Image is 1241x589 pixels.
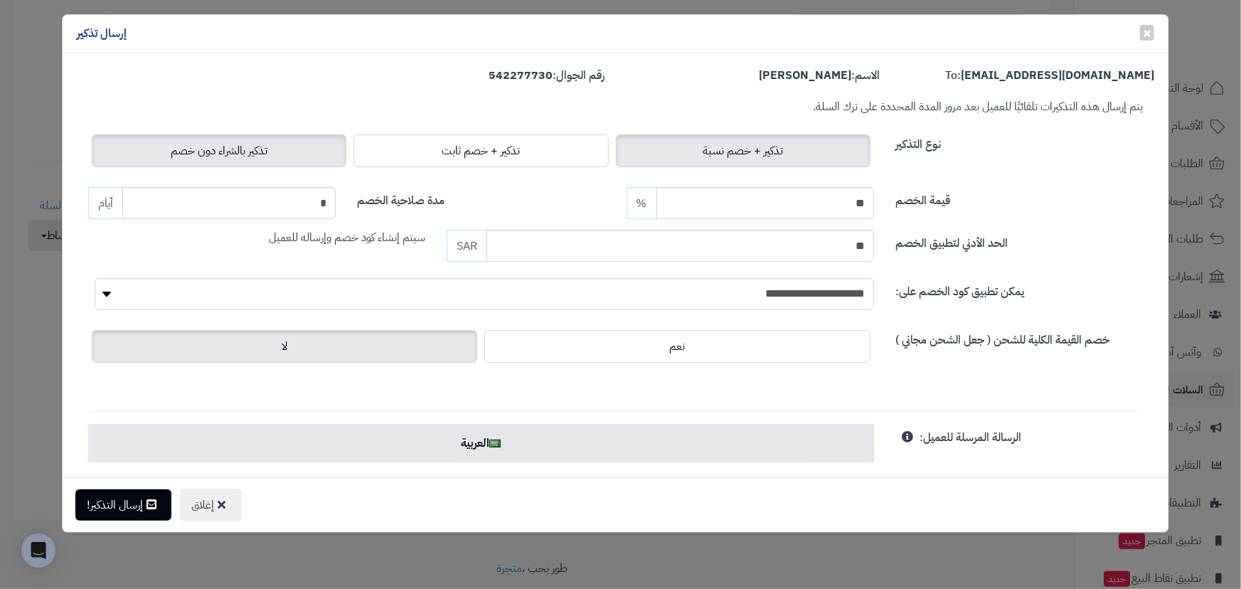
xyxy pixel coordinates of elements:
label: نوع التذكير [895,131,941,153]
span: تذكير + خصم ثابت [442,142,520,159]
button: إرسال التذكير! [75,489,171,521]
strong: [EMAIL_ADDRESS][DOMAIN_NAME] [961,67,1154,84]
button: إغلاق [180,489,242,521]
span: نعم [670,338,686,355]
span: × [1143,22,1151,43]
span: لا [282,338,287,355]
span: سيتم إنشاء كود خصم وإرساله للعميل [269,229,425,246]
label: رقم الجوال: [489,68,605,84]
label: خصم القيمة الكلية للشحن ( جعل الشحن مجاني ) [895,327,1109,349]
small: يتم إرسال هذه التذكيرات تلقائيًا للعميل بعد مرور المدة المحددة على ترك السلة. [813,98,1143,115]
b: عنوان رسالة البريد الالكتروني [735,476,860,493]
span: % [637,195,647,212]
h4: إرسال تذكير [77,26,127,42]
div: Open Intercom Messenger [21,534,55,568]
label: الاسم: [759,68,880,84]
label: يمكن تطبيق كود الخصم على: [895,278,1024,300]
a: العربية [88,424,874,462]
span: SAR [447,230,486,262]
span: تذكير + خصم نسبة [703,142,783,159]
label: قيمة الخصم [895,187,950,209]
label: مدة صلاحية الخصم [357,187,444,209]
span: أيام [88,187,122,219]
label: الحد الأدني لتطبيق الخصم [895,230,1008,252]
label: To: [945,68,1154,84]
label: الرسالة المرسلة للعميل: [920,424,1021,446]
img: ar.png [489,440,501,447]
strong: 542277730 [489,67,553,84]
strong: [PERSON_NAME] [759,67,851,84]
span: تذكير بالشراء دون خصم [171,142,267,159]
